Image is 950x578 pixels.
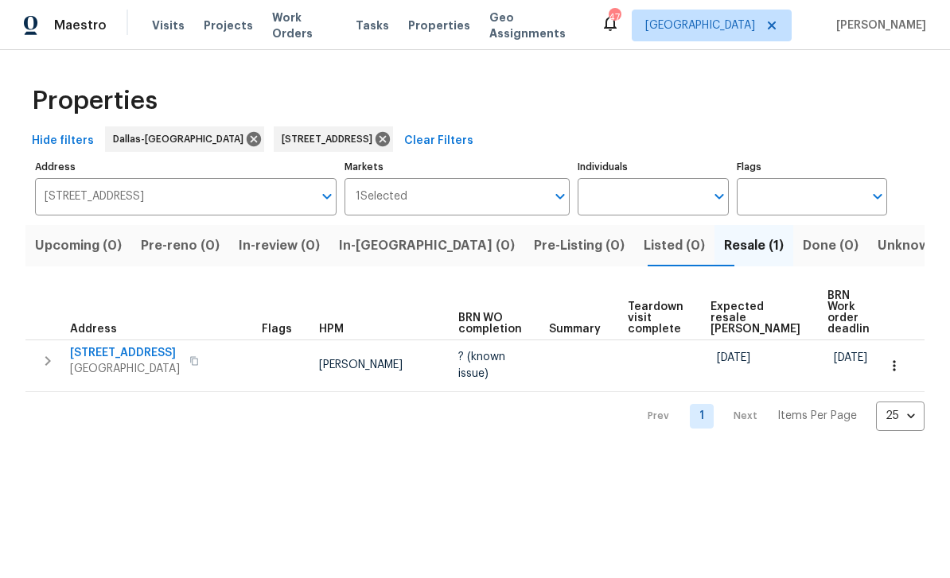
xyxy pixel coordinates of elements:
span: Address [70,324,117,335]
span: BRN WO completion [458,312,522,335]
span: In-[GEOGRAPHIC_DATA] (0) [339,235,515,257]
button: Open [866,185,889,208]
div: [STREET_ADDRESS] [274,126,393,152]
span: Upcoming (0) [35,235,122,257]
p: Items Per Page [777,408,857,424]
button: Clear Filters [398,126,480,156]
label: Flags [737,162,887,172]
span: Listed (0) [644,235,705,257]
button: Open [549,185,571,208]
span: In-review (0) [239,235,320,257]
span: Geo Assignments [489,10,582,41]
span: BRN Work order deadline [827,290,877,335]
span: [GEOGRAPHIC_DATA] [70,361,180,377]
span: Projects [204,17,253,33]
button: Open [708,185,730,208]
div: 47 [609,10,620,25]
span: [DATE] [717,352,750,363]
span: Visits [152,17,185,33]
span: Properties [408,17,470,33]
span: Dallas-[GEOGRAPHIC_DATA] [113,131,250,147]
label: Markets [345,162,570,172]
span: Summary [549,324,601,335]
span: Pre-Listing (0) [534,235,625,257]
span: Expected resale [PERSON_NAME] [711,301,800,335]
span: [GEOGRAPHIC_DATA] [645,17,755,33]
span: [PERSON_NAME] [830,17,926,33]
span: Maestro [54,17,107,33]
span: Work Orders [272,10,337,41]
span: [STREET_ADDRESS] [282,131,379,147]
span: HPM [319,324,344,335]
nav: Pagination Navigation [633,401,925,431]
span: Resale (1) [724,235,784,257]
span: [STREET_ADDRESS] [70,345,180,361]
div: Dallas-[GEOGRAPHIC_DATA] [105,126,264,152]
span: Hide filters [32,131,94,151]
span: Clear Filters [404,131,473,151]
button: Hide filters [25,126,100,156]
span: [DATE] [834,352,867,363]
button: Open [316,185,338,208]
span: Pre-reno (0) [141,235,220,257]
span: Tasks [356,20,389,31]
span: 1 Selected [356,190,407,204]
div: 25 [876,395,925,436]
span: ? (known issue) [458,351,505,378]
label: Address [35,162,337,172]
span: [PERSON_NAME] [319,359,403,370]
label: Individuals [578,162,728,172]
span: Flags [262,324,292,335]
span: Teardown visit complete [628,301,683,335]
span: Properties [32,93,158,109]
a: Goto page 1 [690,404,714,429]
span: Done (0) [803,235,859,257]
